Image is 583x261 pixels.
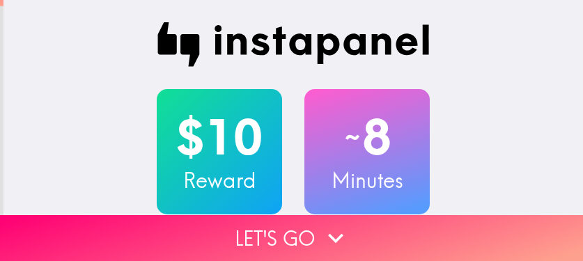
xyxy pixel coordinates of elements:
[157,22,430,67] img: Instapanel
[304,166,430,195] h3: Minutes
[157,166,282,195] h3: Reward
[343,116,362,158] span: ~
[157,109,282,166] h2: $10
[304,109,430,166] h2: 8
